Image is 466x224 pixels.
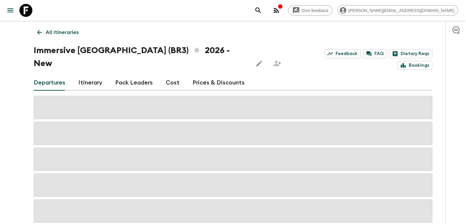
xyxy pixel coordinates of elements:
a: All itineraries [34,26,82,39]
a: Bookings [398,61,432,70]
button: Edit this itinerary [253,57,266,70]
h1: Immersive [GEOGRAPHIC_DATA] (BR3) 2026 - New [34,44,248,70]
a: Cost [166,75,180,91]
button: search adventures [252,4,265,17]
a: Pack Leaders [115,75,153,91]
div: [PERSON_NAME][EMAIL_ADDRESS][DOMAIN_NAME] [338,5,458,16]
a: Feedback [325,49,361,58]
span: [PERSON_NAME][EMAIL_ADDRESS][DOMAIN_NAME] [345,8,458,13]
a: Give feedback [288,5,332,16]
button: menu [4,4,17,17]
p: All itineraries [46,28,79,36]
a: Dietary Reqs [390,49,432,58]
a: Prices & Discounts [193,75,245,91]
a: Departures [34,75,65,91]
a: FAQ [363,49,387,58]
span: Share this itinerary [271,57,284,70]
span: Give feedback [298,8,332,13]
a: Itinerary [78,75,102,91]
